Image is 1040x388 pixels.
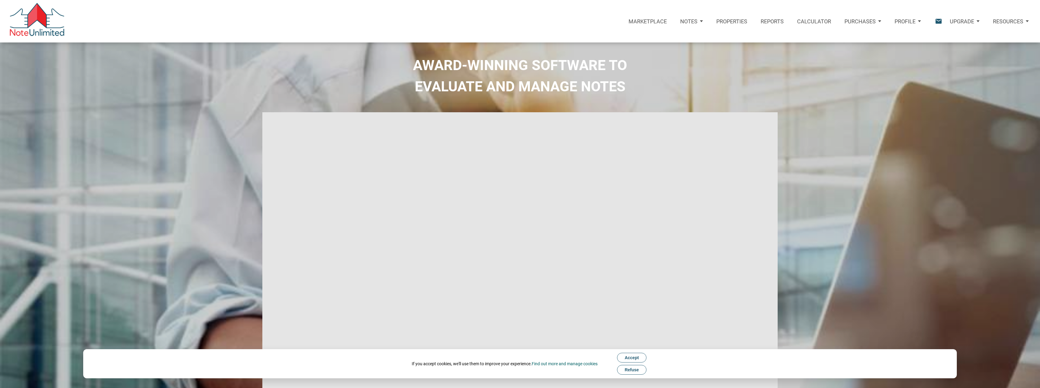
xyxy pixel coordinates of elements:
[993,18,1023,25] p: Resources
[844,18,876,25] p: Purchases
[716,18,747,25] p: Properties
[943,10,986,32] button: Upgrade
[934,17,943,25] i: email
[797,18,831,25] p: Calculator
[625,355,639,360] span: Accept
[790,8,838,35] a: Calculator
[680,18,697,25] p: Notes
[5,55,1035,97] h2: AWARD-WINNING SOFTWARE TO EVALUATE AND MANAGE NOTES
[625,367,639,372] span: Refuse
[888,8,928,35] a: Profile
[532,361,598,366] a: Find out more and manage cookies
[754,8,790,35] button: Reports
[943,8,986,35] a: Upgrade
[617,365,646,375] button: Refuse
[928,8,943,35] button: email
[986,8,1035,35] a: Resources
[838,8,888,35] a: Purchases
[838,10,888,32] button: Purchases
[950,18,974,25] p: Upgrade
[622,8,673,35] button: Marketplace
[710,8,754,35] a: Properties
[895,18,916,25] p: Profile
[761,18,784,25] p: Reports
[673,8,710,35] a: Notes
[986,10,1035,32] button: Resources
[673,10,710,32] button: Notes
[888,10,928,32] button: Profile
[617,353,646,363] button: Accept
[629,18,667,25] p: Marketplace
[412,361,598,367] div: If you accept cookies, we'll use them to improve your experience.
